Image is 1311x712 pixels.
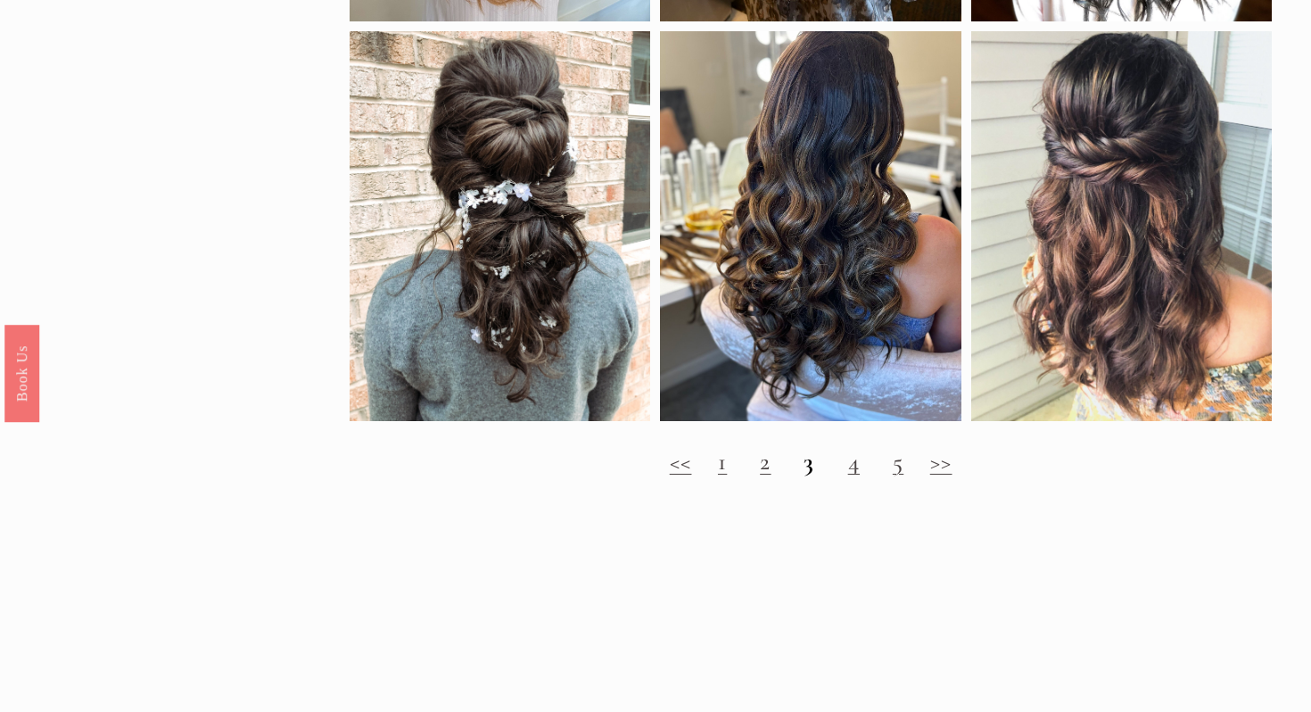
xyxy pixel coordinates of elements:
a: Book Us [4,325,39,422]
a: 5 [893,447,903,476]
strong: 3 [804,447,814,476]
a: >> [930,447,952,476]
a: 1 [718,447,727,476]
a: << [670,447,692,476]
a: 4 [848,447,860,476]
a: 2 [760,447,771,476]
